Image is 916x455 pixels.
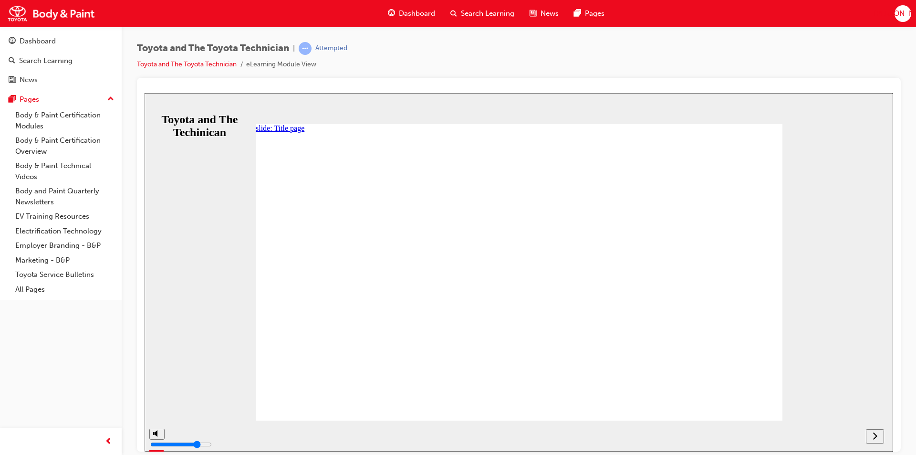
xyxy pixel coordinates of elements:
span: prev-icon [105,436,112,448]
a: pages-iconPages [566,4,612,23]
button: Pages [4,91,118,108]
span: pages-icon [9,95,16,104]
a: All Pages [11,282,118,297]
span: | [293,43,295,54]
a: EV Training Resources [11,209,118,224]
div: misc controls [5,328,19,359]
span: learningRecordVerb_ATTEMPT-icon [299,42,312,55]
span: Pages [585,8,604,19]
a: Toyota Service Bulletins [11,267,118,282]
a: Body and Paint Quarterly Newsletters [11,184,118,209]
span: news-icon [530,8,537,20]
button: DashboardSearch LearningNews [4,31,118,91]
span: news-icon [9,76,16,85]
span: Toyota and The Toyota Technician [137,43,289,54]
span: up-icon [107,93,114,106]
a: Body & Paint Certification Overview [11,133,118,159]
a: Body & Paint Certification Modules [11,108,118,133]
button: [PERSON_NAME] [895,5,911,22]
a: search-iconSearch Learning [443,4,522,23]
span: pages-icon [574,8,581,20]
a: Body & Paint Technical Videos [11,159,118,184]
div: Attempted [315,44,347,53]
a: Search Learning [4,52,118,70]
button: NEXT [721,336,739,350]
input: volume [6,348,67,355]
a: Marketing - B&P [11,253,118,268]
span: Dashboard [399,8,435,19]
button: volume [5,336,20,347]
li: eLearning Module View [246,59,316,70]
span: guage-icon [388,8,395,20]
div: News [20,74,38,85]
span: search-icon [450,8,457,20]
a: Dashboard [4,32,118,50]
span: Search Learning [461,8,514,19]
a: Toyota and The Toyota Technician [137,60,237,68]
span: News [541,8,559,19]
img: Trak [5,3,98,24]
nav: slide navigation [721,328,739,359]
span: search-icon [9,57,15,65]
div: Search Learning [19,55,73,66]
a: Employer Branding - B&P [11,238,118,253]
a: News [4,71,118,89]
div: Dashboard [20,36,56,47]
a: news-iconNews [522,4,566,23]
a: guage-iconDashboard [380,4,443,23]
span: guage-icon [9,37,16,46]
a: Electrification Technology [11,224,118,239]
div: Pages [20,94,39,105]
